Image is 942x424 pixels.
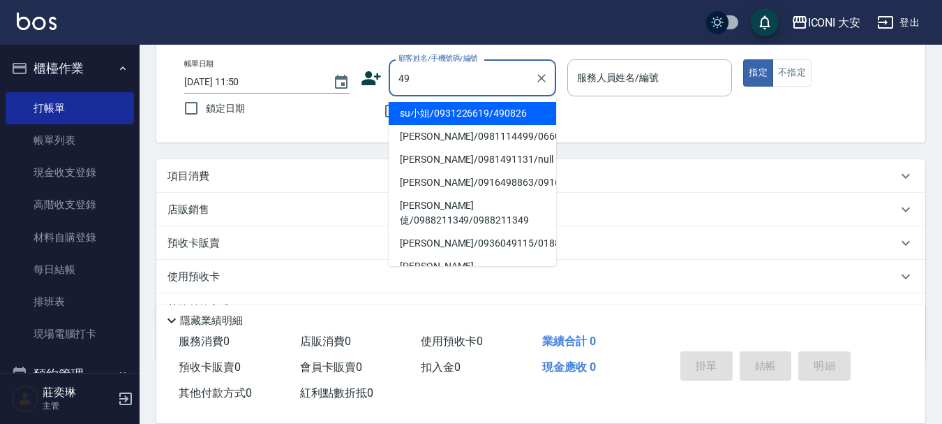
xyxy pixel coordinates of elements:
[389,171,556,194] li: [PERSON_NAME]/0916498863/0916498863
[6,50,134,87] button: 櫃檯作業
[11,385,39,413] img: Person
[167,236,220,251] p: 預收卡販賣
[300,386,373,400] span: 紅利點數折抵 0
[6,221,134,254] a: 材料自購登錄
[389,194,556,232] li: [PERSON_NAME]偼/0988211349/0988211349
[156,260,925,293] div: 使用預收卡
[389,255,556,293] li: [PERSON_NAME] [PERSON_NAME]/0920499388/null
[184,71,319,94] input: YYYY/MM/DD hh:mm
[167,270,220,284] p: 使用預收卡
[872,10,925,36] button: 登出
[43,386,114,400] h5: 莊奕琳
[421,360,461,374] span: 扣入金 0
[6,124,134,156] a: 帳單列表
[300,360,362,374] span: 會員卡販賣 0
[6,286,134,318] a: 排班表
[421,335,483,348] span: 使用預收卡 0
[324,66,358,99] button: Choose date, selected date is 2025-08-13
[542,360,596,374] span: 現金應收 0
[542,335,596,348] span: 業績合計 0
[532,68,551,88] button: Clear
[17,13,57,30] img: Logo
[167,169,209,184] p: 項目消費
[206,101,245,116] span: 鎖定日期
[167,302,237,318] p: 其他付款方式
[786,8,867,37] button: ICONI 大安
[389,232,556,255] li: [PERSON_NAME]/0936049115/0188
[6,189,134,221] a: 高階收支登錄
[6,92,134,124] a: 打帳單
[156,159,925,193] div: 項目消費
[808,14,861,31] div: ICONI 大安
[180,314,243,328] p: 隱藏業績明細
[167,203,209,217] p: 店販銷售
[389,125,556,148] li: [PERSON_NAME]/0981114499/0660
[751,8,779,36] button: save
[398,53,478,64] label: 顧客姓名/手機號碼/編號
[179,360,241,374] span: 預收卡販賣 0
[156,193,925,226] div: 店販銷售
[389,148,556,171] li: [PERSON_NAME]/0981491131/null
[389,102,556,125] li: su小姐/0931226619/490826
[300,335,351,348] span: 店販消費 0
[743,59,773,87] button: 指定
[6,318,134,350] a: 現場電腦打卡
[6,254,134,286] a: 每日結帳
[156,293,925,327] div: 其他付款方式
[772,59,812,87] button: 不指定
[43,400,114,412] p: 主管
[156,226,925,260] div: 預收卡販賣
[6,156,134,189] a: 現金收支登錄
[179,335,230,348] span: 服務消費 0
[6,356,134,393] button: 預約管理
[179,386,252,400] span: 其他付款方式 0
[184,59,214,69] label: 帳單日期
